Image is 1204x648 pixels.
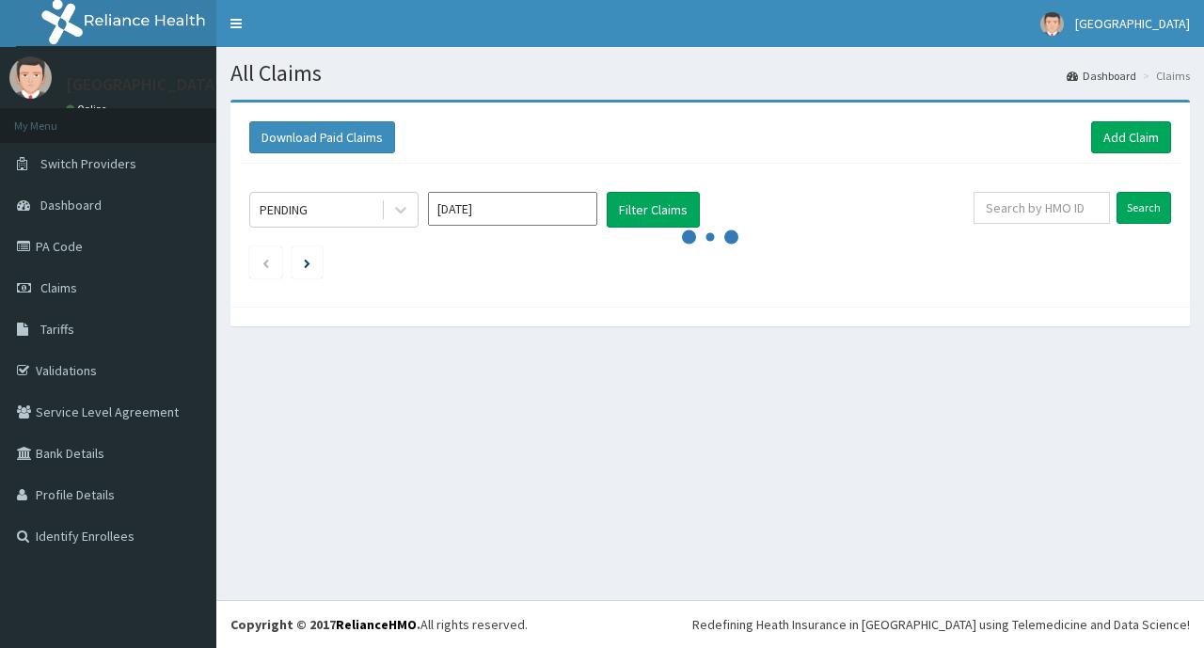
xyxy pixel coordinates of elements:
[40,197,102,213] span: Dashboard
[40,155,136,172] span: Switch Providers
[40,321,74,338] span: Tariffs
[692,615,1190,634] div: Redefining Heath Insurance in [GEOGRAPHIC_DATA] using Telemedicine and Data Science!
[974,192,1110,224] input: Search by HMO ID
[230,61,1190,86] h1: All Claims
[66,103,111,116] a: Online
[682,209,738,265] svg: audio-loading
[1117,192,1171,224] input: Search
[260,200,308,219] div: PENDING
[261,254,270,271] a: Previous page
[1091,121,1171,153] a: Add Claim
[428,192,597,226] input: Select Month and Year
[249,121,395,153] button: Download Paid Claims
[9,56,52,99] img: User Image
[304,254,310,271] a: Next page
[216,600,1204,648] footer: All rights reserved.
[336,616,417,633] a: RelianceHMO
[607,192,700,228] button: Filter Claims
[1075,15,1190,32] span: [GEOGRAPHIC_DATA]
[1138,68,1190,84] li: Claims
[66,76,221,93] p: [GEOGRAPHIC_DATA]
[1067,68,1136,84] a: Dashboard
[1040,12,1064,36] img: User Image
[40,279,77,296] span: Claims
[230,616,420,633] strong: Copyright © 2017 .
